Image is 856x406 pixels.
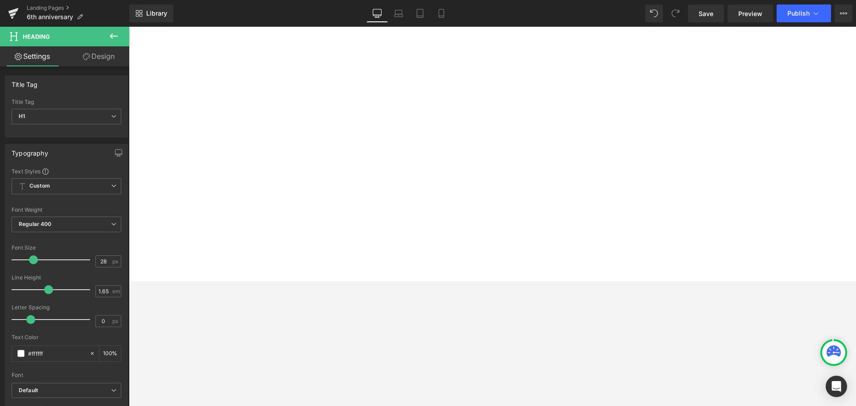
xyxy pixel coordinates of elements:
span: Preview [738,9,762,18]
div: Font Size [12,245,121,251]
b: Custom [29,182,50,190]
a: Tablet [409,4,431,22]
span: Library [146,9,167,17]
a: Desktop [366,4,388,22]
a: New Library [129,4,173,22]
b: H1 [19,113,25,119]
a: Laptop [388,4,409,22]
a: Mobile [431,4,452,22]
span: Publish [787,10,810,17]
span: px [112,318,120,324]
div: Font Weight [12,207,121,213]
button: Publish [777,4,831,22]
div: Typography [12,144,48,157]
span: Save [699,9,713,18]
div: Text Color [12,334,121,340]
a: Preview [728,4,773,22]
div: Letter Spacing [12,304,121,311]
input: Color [28,349,85,358]
div: Open Intercom Messenger [826,376,847,397]
a: Design [66,46,131,66]
button: Redo [667,4,684,22]
i: Default [19,387,38,394]
div: Text Styles [12,168,121,175]
button: More [835,4,852,22]
b: Regular 400 [19,221,52,227]
a: Landing Pages [27,4,129,12]
div: Line Height [12,275,121,281]
div: Font [12,372,121,378]
div: Title Tag [12,99,121,105]
span: 6th anniversary [27,13,73,21]
div: Title Tag [12,76,38,88]
button: Undo [645,4,663,22]
div: % [99,346,121,361]
span: Heading [23,33,50,40]
span: px [112,258,120,264]
span: em [112,288,120,294]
